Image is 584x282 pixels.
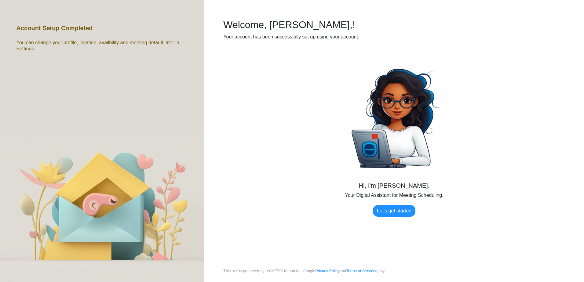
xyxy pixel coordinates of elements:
[345,192,443,199] p: Your Digital Assistant for Meeting Scheduling.
[16,24,93,32] h5: Account Setup Completed
[359,182,430,189] h5: Hi, I'm [PERSON_NAME].
[16,40,188,51] h6: You can change your profile, location, availbility and meeting default later in Settings
[223,33,565,41] div: Your account has been successfully set up using your account.
[315,269,340,273] a: Privacy Policy
[346,269,375,273] a: Terms of Service
[336,58,452,175] img: Zara.png
[223,268,385,282] small: This site is protected by reCAPTCHA and the Google and apply.
[223,19,565,31] h2: Welcome, [PERSON_NAME],!
[373,205,415,217] a: Let's get started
